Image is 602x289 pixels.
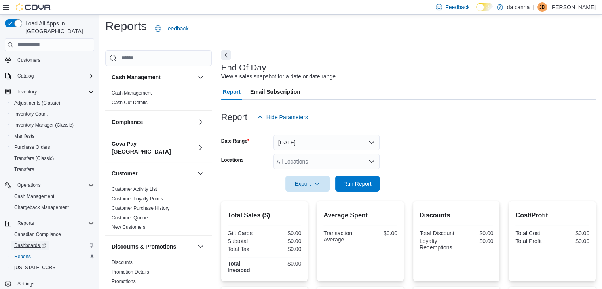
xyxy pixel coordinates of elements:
[8,142,97,153] button: Purchase Orders
[196,143,205,152] button: Cova Pay [GEOGRAPHIC_DATA]
[8,229,97,240] button: Canadian Compliance
[228,211,302,220] h2: Total Sales ($)
[14,71,94,81] span: Catalog
[507,2,530,12] p: da canna
[14,87,40,97] button: Inventory
[14,264,55,271] span: [US_STATE] CCRS
[445,3,469,11] span: Feedback
[458,238,493,244] div: $0.00
[14,55,44,65] a: Customers
[343,180,372,188] span: Run Report
[515,230,551,236] div: Total Cost
[221,112,247,122] h3: Report
[112,118,143,126] h3: Compliance
[112,260,133,265] a: Discounts
[112,140,194,156] button: Cova Pay [GEOGRAPHIC_DATA]
[22,19,94,35] span: Load All Apps in [GEOGRAPHIC_DATA]
[11,109,51,119] a: Inventory Count
[537,2,547,12] div: Jp Ding
[8,251,97,262] button: Reports
[14,181,44,190] button: Operations
[228,230,263,236] div: Gift Cards
[14,279,94,289] span: Settings
[458,230,493,236] div: $0.00
[323,211,397,220] h2: Average Spent
[14,111,48,117] span: Inventory Count
[112,224,145,230] span: New Customers
[8,202,97,213] button: Chargeback Management
[14,193,54,200] span: Cash Management
[290,176,325,192] span: Export
[14,133,34,139] span: Manifests
[14,100,60,106] span: Adjustments (Classic)
[221,63,266,72] h3: End Of Day
[223,84,241,100] span: Report
[11,263,94,272] span: Washington CCRS
[11,192,57,201] a: Cash Management
[14,181,94,190] span: Operations
[515,238,551,244] div: Total Profit
[11,154,57,163] a: Transfers (Classic)
[554,238,589,244] div: $0.00
[368,158,375,165] button: Open list of options
[2,180,97,191] button: Operations
[2,54,97,66] button: Customers
[14,204,69,211] span: Chargeback Management
[112,196,163,202] a: Customer Loyalty Points
[11,131,94,141] span: Manifests
[8,262,97,273] button: [US_STATE] CCRS
[11,154,94,163] span: Transfers (Classic)
[11,131,38,141] a: Manifests
[14,231,61,238] span: Canadian Compliance
[8,164,97,175] button: Transfers
[152,21,192,36] a: Feedback
[112,169,194,177] button: Customer
[8,120,97,131] button: Inventory Manager (Classic)
[16,3,51,11] img: Cova
[14,155,54,162] span: Transfers (Classic)
[539,2,545,12] span: JD
[112,73,161,81] h3: Cash Management
[17,57,40,63] span: Customers
[11,252,34,261] a: Reports
[14,242,46,249] span: Dashboards
[420,230,455,236] div: Total Discount
[420,211,494,220] h2: Discounts
[221,50,231,60] button: Next
[228,246,263,252] div: Total Tax
[11,165,94,174] span: Transfers
[105,184,212,235] div: Customer
[105,18,147,34] h1: Reports
[14,71,37,81] button: Catalog
[17,73,34,79] span: Catalog
[112,259,133,266] span: Discounts
[266,246,301,252] div: $0.00
[266,113,308,121] span: Hide Parameters
[420,238,455,251] div: Loyalty Redemptions
[14,55,94,65] span: Customers
[11,120,94,130] span: Inventory Manager (Classic)
[14,166,34,173] span: Transfers
[11,143,94,152] span: Purchase Orders
[14,219,37,228] button: Reports
[362,230,397,236] div: $0.00
[196,242,205,251] button: Discounts & Promotions
[323,230,359,243] div: Transaction Average
[14,122,74,128] span: Inventory Manager (Classic)
[196,72,205,82] button: Cash Management
[11,203,72,212] a: Chargeback Management
[8,97,97,108] button: Adjustments (Classic)
[266,238,301,244] div: $0.00
[11,192,94,201] span: Cash Management
[515,211,589,220] h2: Cost/Profit
[11,230,94,239] span: Canadian Compliance
[112,215,148,221] span: Customer Queue
[112,269,149,275] span: Promotion Details
[228,260,250,273] strong: Total Invoiced
[11,109,94,119] span: Inventory Count
[221,72,337,81] div: View a sales snapshot for a date or date range.
[266,230,301,236] div: $0.00
[250,84,300,100] span: Email Subscription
